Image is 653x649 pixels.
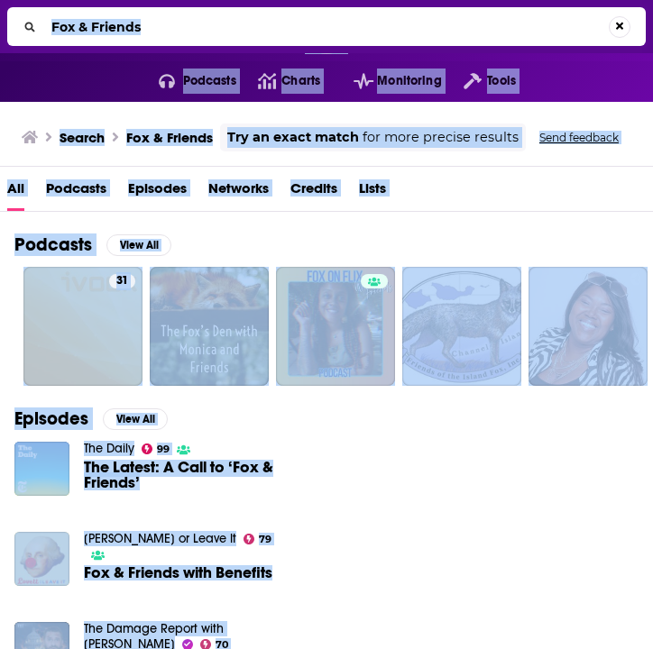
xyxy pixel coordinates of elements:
[44,13,609,41] input: Search...
[7,174,24,211] a: All
[14,532,69,587] img: Fox & Friends with Benefits
[259,535,271,544] span: 79
[109,274,135,288] a: 31
[142,443,170,454] a: 99
[14,233,171,256] a: PodcastsView All
[442,67,516,96] button: open menu
[14,407,88,430] h2: Episodes
[290,174,337,211] a: Credits
[281,69,320,94] span: Charts
[128,174,187,211] a: Episodes
[183,69,236,94] span: Podcasts
[359,174,386,211] a: Lists
[208,174,269,211] span: Networks
[14,442,69,497] img: The Latest: A Call to ‘Fox & Friends’
[137,67,236,96] button: open menu
[126,129,213,146] h3: Fox & Friends
[332,67,442,96] button: open menu
[116,272,128,290] span: 31
[534,130,624,145] button: Send feedback
[60,129,105,146] h3: Search
[23,267,143,386] a: 31
[227,127,359,148] a: Try an exact match
[14,407,168,430] a: EpisodesView All
[216,641,228,649] span: 70
[46,174,106,211] a: Podcasts
[84,565,272,580] a: Fox & Friends with Benefits
[84,531,236,546] a: Lovett or Leave It
[157,445,170,453] span: 99
[363,127,519,148] span: for more precise results
[106,234,171,256] button: View All
[103,408,168,430] button: View All
[84,460,290,490] a: The Latest: A Call to ‘Fox & Friends’
[7,7,646,46] div: Search...
[236,67,320,96] a: Charts
[244,534,272,544] a: 79
[14,233,92,256] h2: Podcasts
[487,69,516,94] span: Tools
[377,69,441,94] span: Monitoring
[84,441,134,456] a: The Daily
